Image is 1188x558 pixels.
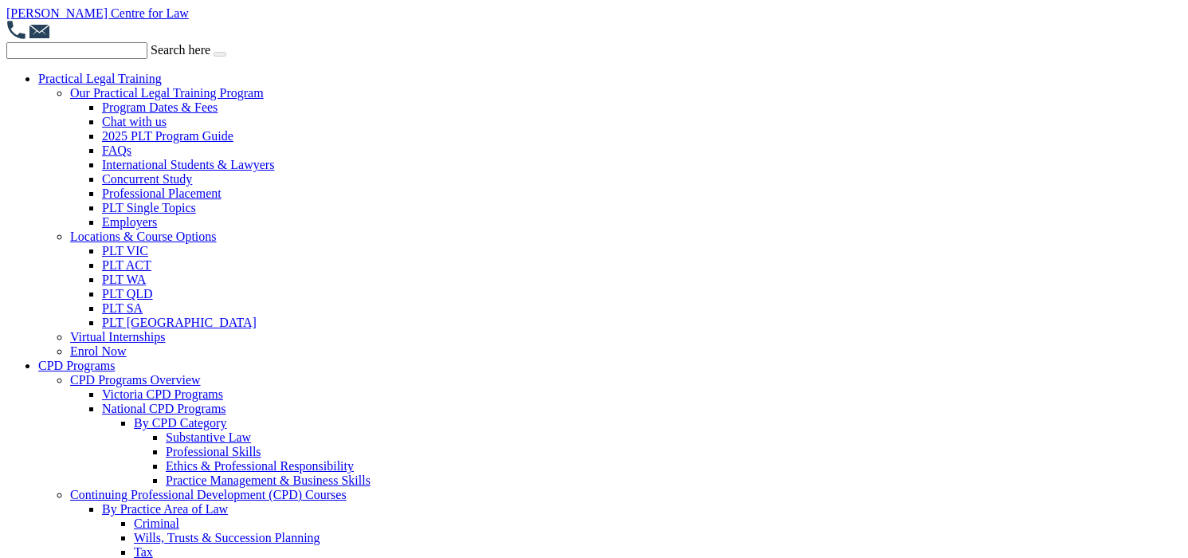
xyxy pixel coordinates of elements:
[102,502,228,516] a: By Practice Area of Law
[102,287,153,301] a: PLT QLD
[166,459,354,473] a: Ethics & Professional Responsibility
[70,230,217,243] a: Locations & Course Options
[102,187,222,200] a: Professional Placement
[102,244,148,257] a: PLT VIC
[102,301,143,315] a: PLT SA
[70,373,201,387] a: CPD Programs Overview
[102,258,151,272] a: PLT ACT
[6,21,25,39] img: call-ic
[6,6,189,20] a: [PERSON_NAME] Centre for Law
[29,23,50,39] img: mail-ic
[70,330,165,344] a: Virtual Internships
[166,474,371,487] a: Practice Management & Business Skills
[102,115,167,128] a: Chat with us
[134,517,179,530] a: Criminal
[70,86,264,100] a: Our Practical Legal Training Program
[102,129,233,143] a: 2025 PLT Program Guide
[102,402,226,415] a: National CPD Programs
[102,158,274,171] a: International Students & Lawyers
[151,43,210,57] label: Search here
[134,531,320,544] a: Wills, Trusts & Succession Planning
[70,344,127,358] a: Enrol Now
[102,316,257,329] a: PLT [GEOGRAPHIC_DATA]
[166,430,251,444] a: Substantive Law
[102,387,223,401] a: Victoria CPD Programs
[102,143,131,157] a: FAQs
[102,215,157,229] a: Employers
[102,273,146,286] a: PLT WA
[134,416,226,430] a: By CPD Category
[70,488,347,501] a: Continuing Professional Development (CPD) Courses
[102,100,218,114] a: Program Dates & Fees
[38,359,115,372] a: CPD Programs
[38,72,162,85] a: Practical Legal Training
[102,201,196,214] a: PLT Single Topics
[166,445,261,458] a: Professional Skills
[102,172,192,186] a: Concurrent Study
